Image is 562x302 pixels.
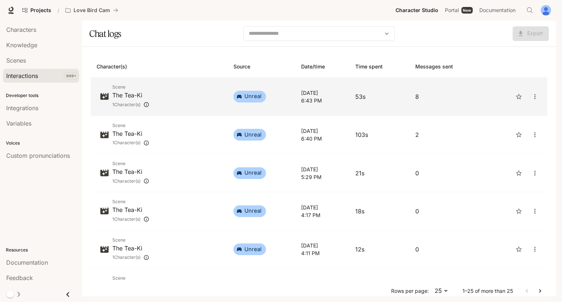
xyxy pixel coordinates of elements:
span: Scene [112,160,149,167]
span: Scene [112,83,149,91]
button: Open [382,29,392,39]
p: 6:43 PM [301,97,344,104]
button: Favorite [512,90,525,103]
p: [DATE] [301,127,344,135]
button: Open Command Menu [522,3,537,18]
th: Date/time [295,56,349,78]
span: Scene [112,236,149,244]
div: yLoosey Goosey [112,100,149,109]
button: All workspaces [62,3,121,18]
button: Favorite [512,205,525,218]
div: yLoosey Goosey [112,253,149,262]
div: yLoosey Goosey [112,176,149,186]
button: close [528,243,542,256]
span: Character Studio [396,6,438,15]
span: 1 Character(s) [112,216,140,223]
p: The Tea-Ki [112,244,149,253]
button: close [528,128,542,141]
h1: Chat logs [89,26,121,41]
p: The Tea-Ki [112,91,149,100]
a: Documentation [476,3,521,18]
button: Favorite [512,243,525,256]
div: New [461,7,473,14]
button: Favorite [512,128,525,141]
button: User avatar [539,3,553,18]
p: 6:40 PM [301,135,344,142]
a: Go to projects [19,3,55,18]
button: Go to next page [533,284,547,298]
p: 0 [415,169,479,178]
a: Character Studio [393,3,441,18]
p: 5:29 PM [301,173,344,181]
div: yLoosey Goosey [112,214,149,224]
div: 25 [432,285,451,297]
p: 2 [415,130,479,139]
th: Character(s) [91,56,228,78]
p: 0 [415,207,479,216]
span: 1 Character(s) [112,101,140,108]
button: Favorite [512,281,525,294]
span: unreal [240,93,266,100]
div: / [55,7,62,14]
button: close [528,90,542,103]
span: Coming soon [513,29,549,37]
img: User avatar [541,5,551,15]
button: close [528,167,542,180]
span: Portal [445,6,459,15]
span: Projects [30,7,51,14]
p: [DATE] [301,165,344,173]
button: close [528,281,542,294]
p: The Tea-Ki [112,167,149,176]
th: Source [228,56,295,78]
p: 53s [355,92,403,101]
span: Documentation [479,6,516,15]
p: The Tea-Ki [112,205,149,214]
p: [DATE] [301,204,344,211]
span: unreal [240,131,266,139]
p: 0 [415,245,479,254]
p: The Tea-Ki [112,129,149,138]
span: 1 Character(s) [112,178,140,185]
p: 1–25 of more than 25 [462,287,513,295]
button: close [528,205,542,218]
span: Scene [112,122,149,129]
p: [DATE] [301,242,344,249]
span: unreal [240,169,266,177]
span: unreal [240,207,266,215]
button: Favorite [512,167,525,180]
p: [DATE] [301,89,344,97]
span: Scene [112,275,149,282]
p: [DATE] [301,280,344,288]
a: PortalNew [442,3,476,18]
p: 4:11 PM [301,249,344,257]
span: 1 Character(s) [112,254,140,261]
p: Rows per page: [391,287,429,295]
p: Love Bird Cam [74,7,110,14]
div: yLoosey Goosey [112,138,149,148]
th: Time spent [349,56,409,78]
p: 8 [415,92,479,101]
p: 103s [355,130,403,139]
span: unreal [240,246,266,253]
th: Messages sent [409,56,485,78]
p: 21s [355,169,403,178]
span: Scene [112,198,149,205]
p: 4:17 PM [301,211,344,219]
p: 18s [355,207,403,216]
span: 1 Character(s) [112,139,140,146]
p: 12s [355,245,403,254]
